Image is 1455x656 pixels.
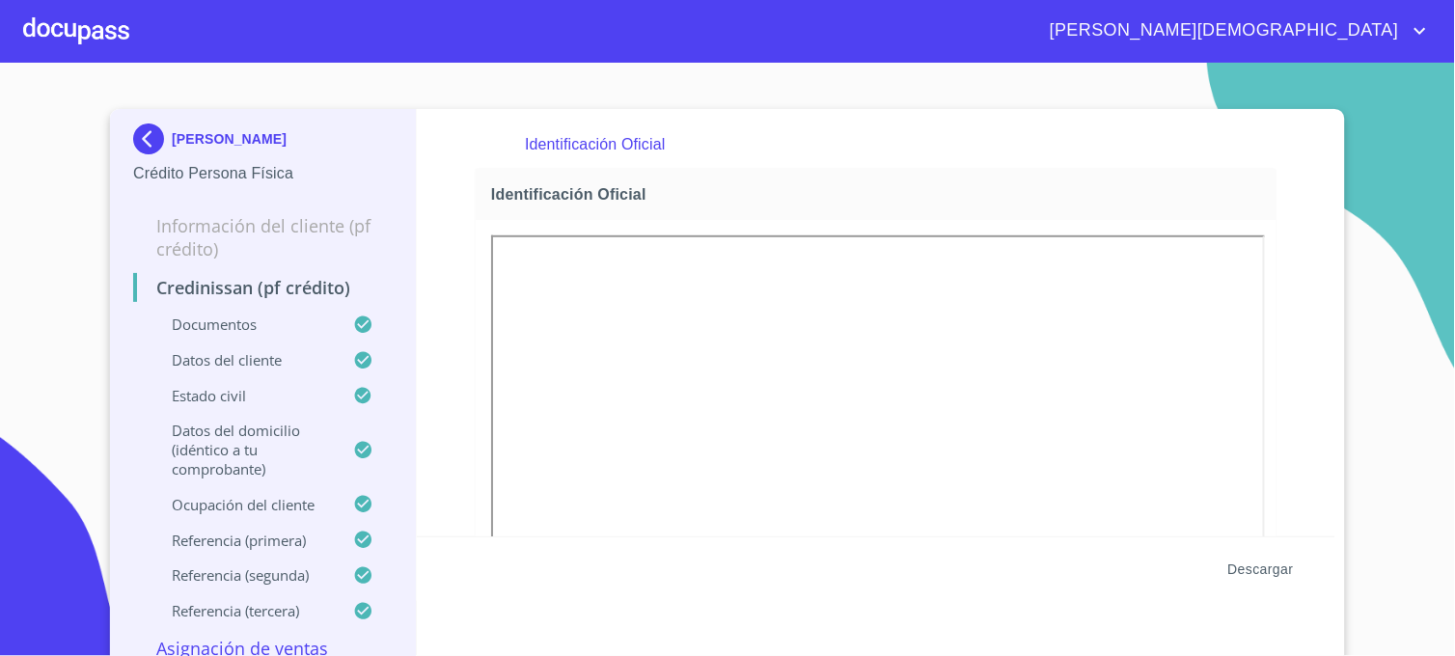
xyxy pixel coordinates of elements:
p: Crédito Persona Física [133,162,393,185]
p: Identificación Oficial [525,133,1226,156]
p: Referencia (tercera) [133,601,353,620]
button: account of current user [1035,15,1432,46]
div: [PERSON_NAME] [133,123,393,162]
p: Referencia (primera) [133,531,353,550]
button: Descargar [1221,552,1302,588]
p: Documentos [133,314,353,334]
p: Datos del domicilio (idéntico a tu comprobante) [133,421,353,478]
p: Estado Civil [133,386,353,405]
span: [PERSON_NAME][DEMOGRAPHIC_DATA] [1035,15,1409,46]
p: Ocupación del Cliente [133,495,353,514]
img: Docupass spot blue [133,123,172,154]
span: Identificación Oficial [491,184,1269,205]
p: Referencia (segunda) [133,565,353,585]
p: Datos del cliente [133,350,353,369]
p: Información del cliente (PF crédito) [133,214,393,260]
span: Descargar [1228,558,1294,582]
p: Credinissan (PF crédito) [133,276,393,299]
p: [PERSON_NAME] [172,131,287,147]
